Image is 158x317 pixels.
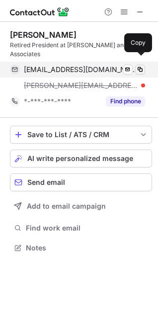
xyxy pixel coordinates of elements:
[10,6,70,18] img: ContactOut v5.3.10
[106,96,145,106] button: Reveal Button
[27,178,65,186] span: Send email
[10,150,152,167] button: AI write personalized message
[27,131,135,139] div: Save to List / ATS / CRM
[24,65,138,74] span: [EMAIL_ADDRESS][DOMAIN_NAME]
[24,81,138,90] span: [PERSON_NAME][EMAIL_ADDRESS][DOMAIN_NAME]
[10,173,152,191] button: Send email
[10,41,152,59] div: Retired President at [PERSON_NAME] and Associates
[10,30,77,40] div: [PERSON_NAME]
[10,241,152,255] button: Notes
[27,155,133,162] span: AI write personalized message
[10,221,152,235] button: Find work email
[10,197,152,215] button: Add to email campaign
[26,243,148,252] span: Notes
[10,126,152,144] button: save-profile-one-click
[26,224,148,233] span: Find work email
[27,202,106,210] span: Add to email campaign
